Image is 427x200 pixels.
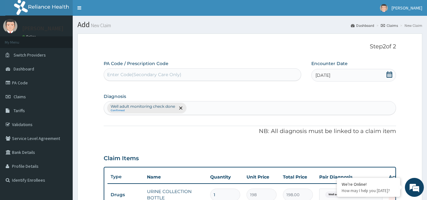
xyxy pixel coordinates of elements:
p: [PERSON_NAME] [22,26,64,31]
label: Encounter Date [311,60,348,67]
div: We're Online! [342,181,395,187]
p: Well adult monitoring check done [111,104,175,109]
p: Step 2 of 2 [104,43,396,50]
p: How may I help you today? [342,188,395,193]
th: Actions [386,171,417,183]
span: Switch Providers [14,52,46,58]
img: User Image [380,4,388,12]
a: Dashboard [351,23,374,28]
label: PA Code / Prescription Code [104,60,168,67]
span: Tariffs [14,108,25,113]
th: Quantity [207,171,243,183]
h3: Claim Items [104,155,139,162]
span: Dashboard [14,66,34,72]
li: New Claim [399,23,422,28]
small: Confirmed [111,109,175,112]
small: New Claim [90,23,111,28]
img: User Image [3,19,17,33]
span: Claims [14,94,26,100]
div: Enter Code(Secondary Care Only) [107,71,181,78]
p: NB: All diagnosis must be linked to a claim item [104,127,396,136]
th: Pair Diagnosis [316,171,386,183]
span: Well adult monitoring check do... [325,191,374,198]
a: Claims [381,23,398,28]
th: Unit Price [243,171,280,183]
a: Online [22,34,37,39]
label: Diagnosis [104,93,126,100]
th: Type [107,171,144,183]
span: [PERSON_NAME] [392,5,422,11]
h1: Add [77,21,422,29]
th: Total Price [280,171,316,183]
span: remove selection option [178,105,184,111]
span: [DATE] [315,72,330,78]
th: Name [144,171,207,183]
